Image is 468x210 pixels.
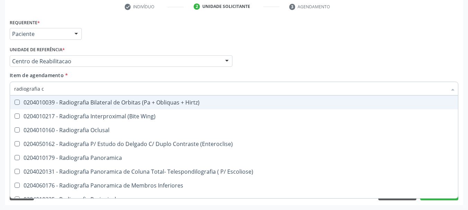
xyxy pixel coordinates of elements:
div: 0204010039 - Radiografia Bilateral de Orbitas (Pa + Obliquas + Hirtz) [14,100,454,105]
span: Paciente [12,30,68,37]
div: 0204010179 - Radiografia Panoramica [14,155,454,161]
div: 0204010217 - Radiografia Interproximal (Bite Wing) [14,113,454,119]
span: Centro de Reabilitacao [12,58,218,65]
span: Item de agendamento [10,72,64,79]
div: 0204050162 - Radiografia P/ Estudo do Delgado C/ Duplo Contraste (Enteroclise) [14,141,454,147]
label: Unidade de referência [10,45,65,55]
label: Requerente [10,17,40,28]
input: Buscar por procedimentos [14,82,447,95]
div: 2 [194,3,200,10]
div: 0204010160 - Radiografia Oclusal [14,127,454,133]
div: 0204020131 - Radiografia Panoramica de Coluna Total- Telespondilografia ( P/ Escoliose) [14,169,454,174]
div: Unidade solicitante [202,3,250,10]
div: 0204060176 - Radiografia Panoramica de Membros Inferiores [14,183,454,188]
div: 0204010225 - Radiografia Periapical [14,197,454,202]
